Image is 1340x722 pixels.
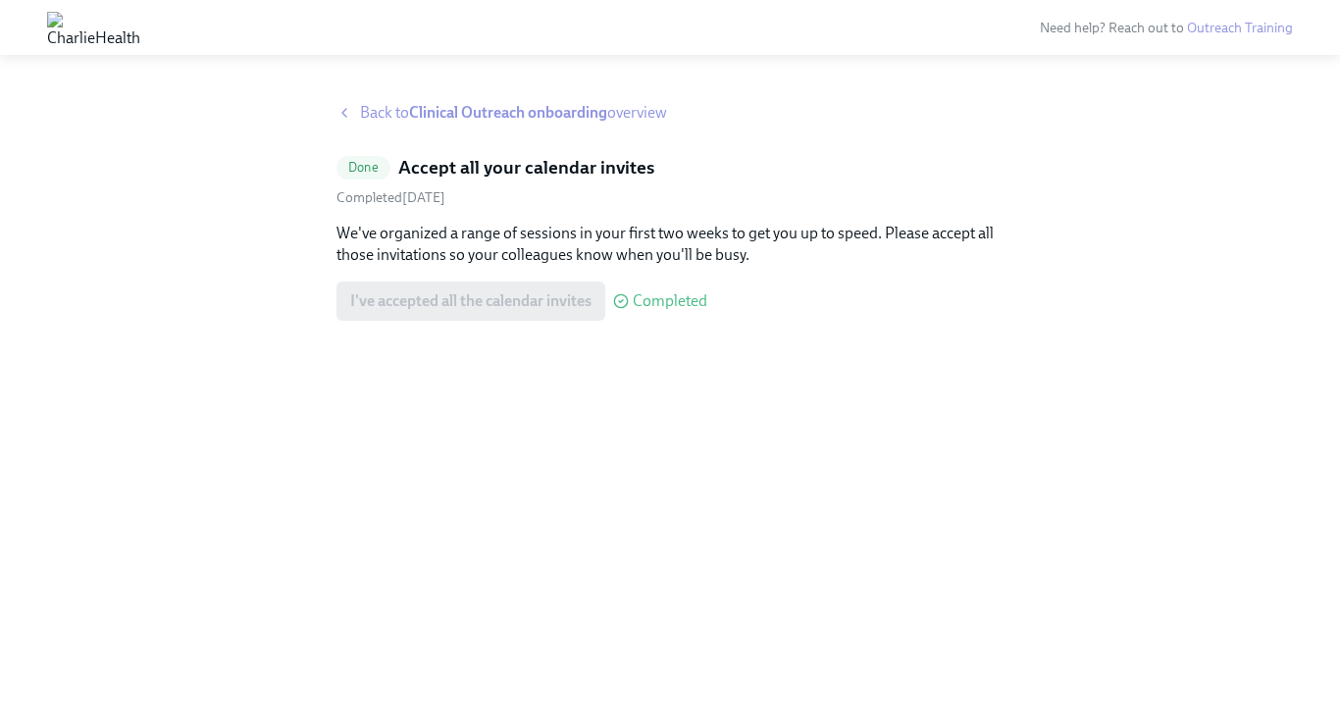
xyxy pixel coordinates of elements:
[336,223,1004,266] p: We've organized a range of sessions in your first two weeks to get you up to speed. Please accept...
[633,293,707,309] span: Completed
[47,12,140,43] img: CharlieHealth
[409,103,607,122] strong: Clinical Outreach onboarding
[398,155,654,180] h5: Accept all your calendar invites
[336,189,445,206] span: Monday, August 18th 2025, 5:14 pm
[336,160,390,175] span: Done
[360,102,667,124] span: Back to overview
[336,102,1004,124] a: Back toClinical Outreach onboardingoverview
[1040,20,1293,36] span: Need help? Reach out to
[1187,20,1293,36] a: Outreach Training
